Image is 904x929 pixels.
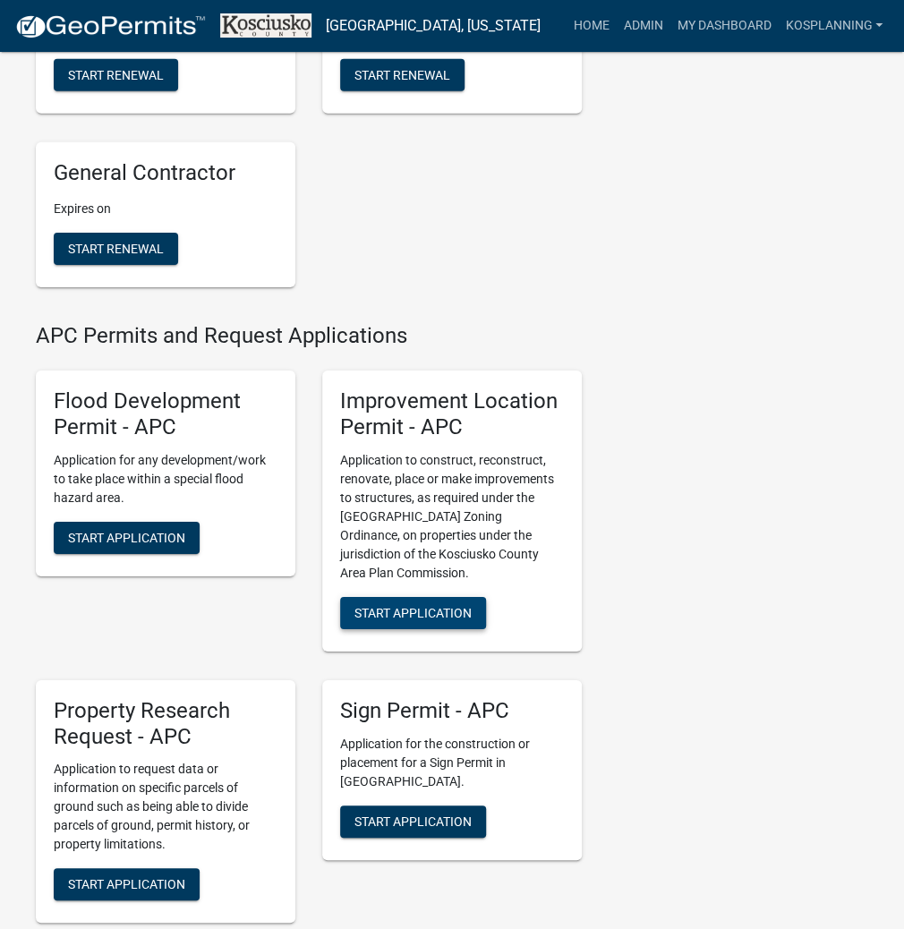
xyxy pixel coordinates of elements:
span: Start Renewal [354,67,450,81]
span: Start Application [354,605,472,619]
a: Admin [616,9,669,43]
p: Application for any development/work to take place within a special flood hazard area. [54,451,277,507]
button: Start Renewal [54,233,178,265]
a: kosplanning [778,9,890,43]
p: Application for the construction or placement for a Sign Permit in [GEOGRAPHIC_DATA]. [340,735,564,791]
span: Start Renewal [68,67,164,81]
h5: Sign Permit - APC [340,698,564,724]
h5: Improvement Location Permit - APC [340,388,564,440]
p: Expires on [54,200,277,218]
span: Start Application [68,877,185,891]
button: Start Renewal [340,59,465,91]
h5: Property Research Request - APC [54,698,277,750]
p: Application to construct, reconstruct, renovate, place or make improvements to structures, as req... [340,451,564,583]
a: [GEOGRAPHIC_DATA], [US_STATE] [326,11,541,41]
h5: General Contractor [54,160,277,186]
img: Kosciusko County, Indiana [220,13,311,38]
p: Application to request data or information on specific parcels of ground such as being able to di... [54,760,277,854]
button: Start Application [340,805,486,838]
span: Start Renewal [68,242,164,256]
h5: Flood Development Permit - APC [54,388,277,440]
h4: APC Permits and Request Applications [36,323,582,349]
a: My Dashboard [669,9,778,43]
button: Start Renewal [54,59,178,91]
a: Home [566,9,616,43]
button: Start Application [54,522,200,554]
button: Start Application [340,597,486,629]
span: Start Application [354,814,472,828]
span: Start Application [68,530,185,544]
button: Start Application [54,868,200,900]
